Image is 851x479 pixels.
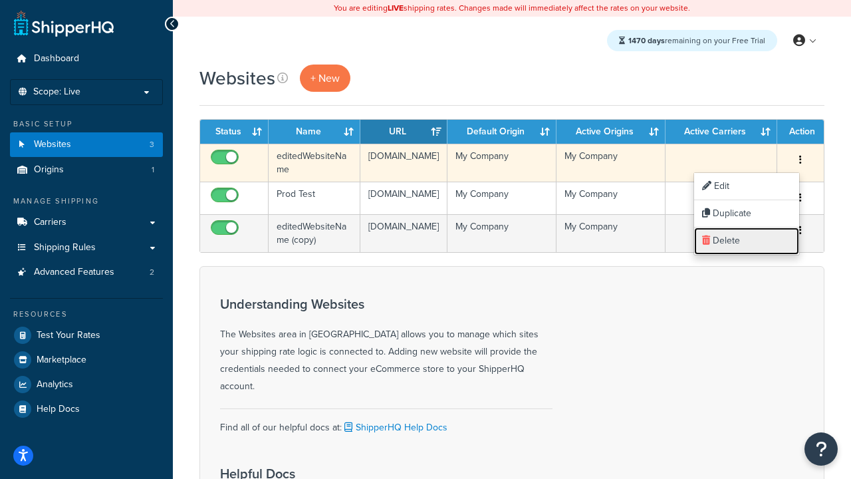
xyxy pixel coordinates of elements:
[10,158,163,182] li: Origins
[447,120,556,144] th: Default Origin: activate to sort column ascending
[150,139,154,150] span: 3
[694,173,799,200] a: Edit
[694,228,799,255] a: Delete
[199,65,275,91] h1: Websites
[10,373,163,397] a: Analytics
[269,214,360,252] td: editedWebsiteName (copy)
[360,120,447,144] th: URL: activate to sort column ascending
[10,118,163,130] div: Basic Setup
[37,404,80,415] span: Help Docs
[34,164,64,176] span: Origins
[33,86,80,98] span: Scope: Live
[360,144,447,182] td: [DOMAIN_NAME]
[200,120,269,144] th: Status: activate to sort column ascending
[360,182,447,214] td: [DOMAIN_NAME]
[37,330,100,341] span: Test Your Rates
[804,432,838,466] button: Open Resource Center
[34,53,79,65] span: Dashboard
[310,71,340,86] span: + New
[14,10,114,37] a: ShipperHQ Home
[220,297,552,395] div: The Websites area in [GEOGRAPHIC_DATA] allows you to manage which sites your shipping rate logic ...
[10,260,163,285] li: Advanced Features
[777,120,824,144] th: Action
[607,30,777,51] div: remaining on your Free Trial
[556,182,666,214] td: My Company
[10,260,163,285] a: Advanced Features 2
[666,120,777,144] th: Active Carriers: activate to sort column ascending
[300,65,350,92] a: + New
[447,144,556,182] td: My Company
[10,323,163,347] a: Test Your Rates
[694,200,799,228] a: Duplicate
[37,379,73,391] span: Analytics
[269,182,360,214] td: Prod Test
[269,144,360,182] td: editedWebsiteName
[10,132,163,157] a: Websites 3
[360,214,447,252] td: [DOMAIN_NAME]
[10,158,163,182] a: Origins 1
[10,196,163,207] div: Manage Shipping
[220,297,552,311] h3: Understanding Websites
[388,2,404,14] b: LIVE
[34,217,66,228] span: Carriers
[220,408,552,436] div: Find all of our helpful docs at:
[37,355,86,366] span: Marketplace
[10,47,163,71] a: Dashboard
[10,397,163,421] a: Help Docs
[150,267,154,278] span: 2
[447,182,556,214] td: My Company
[10,236,163,260] a: Shipping Rules
[34,242,96,253] span: Shipping Rules
[269,120,360,144] th: Name: activate to sort column ascending
[556,214,666,252] td: My Company
[152,164,154,176] span: 1
[628,35,665,47] strong: 1470 days
[556,144,666,182] td: My Company
[10,309,163,320] div: Resources
[10,210,163,235] a: Carriers
[34,139,71,150] span: Websites
[10,348,163,372] a: Marketplace
[556,120,666,144] th: Active Origins: activate to sort column ascending
[342,420,447,434] a: ShipperHQ Help Docs
[447,214,556,252] td: My Company
[34,267,114,278] span: Advanced Features
[10,132,163,157] li: Websites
